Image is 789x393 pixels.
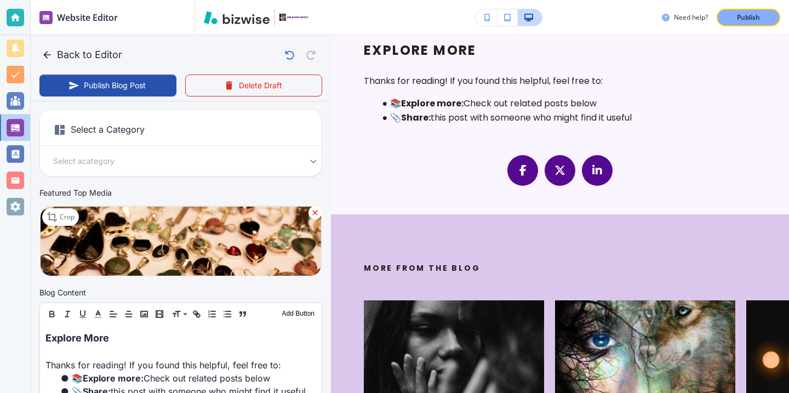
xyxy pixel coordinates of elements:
[401,97,464,110] strong: Explore more:
[40,206,322,276] img: b912181f52613c2d92542587847440de.webp
[42,208,79,226] div: Crop
[377,96,756,111] li: 📚 Check out related posts below
[83,373,144,384] strong: Explore more:
[204,11,270,24] img: Bizwise Logo
[39,75,176,96] button: Publish Blog Post
[364,263,789,274] span: More from the blog
[279,307,317,321] button: Add Button
[57,11,118,24] h2: Website Editor
[737,13,760,22] p: Publish
[185,75,322,96] button: Delete Draft
[39,187,322,275] div: Featured Top MediaCrop
[39,287,86,298] h2: Blog Content
[364,74,756,88] p: Thanks for reading! If you found this helpful, feel free to:
[45,358,316,372] p: Thanks for reading! If you found this helpful, feel free to:
[39,187,112,198] label: Featured Top Media
[40,118,322,146] h6: Select a Category
[364,41,477,59] span: Explore More
[39,44,127,66] button: Back to Editor
[279,14,309,21] img: Your Logo
[60,212,75,222] p: Crop
[377,111,756,125] li: 📎 this post with someone who might find it useful
[401,111,431,124] strong: Share:
[53,155,115,167] span: Select a category
[45,332,109,344] span: Explore More
[39,11,53,24] img: editor icon
[717,9,780,26] button: Publish
[674,13,708,22] h3: Need help?
[59,372,316,385] li: 📚 Check out related posts below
